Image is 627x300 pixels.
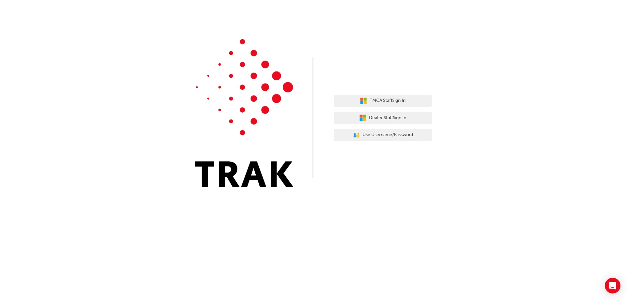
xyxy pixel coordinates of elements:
button: Use Username/Password [334,129,432,141]
span: Use Username/Password [362,131,413,139]
button: TMCA StaffSign In [334,95,432,107]
button: Dealer StaffSign In [334,112,432,124]
img: Trak [195,39,293,187]
div: Open Intercom Messenger [605,278,620,293]
span: TMCA Staff Sign In [370,97,406,104]
span: Dealer Staff Sign In [369,114,406,122]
